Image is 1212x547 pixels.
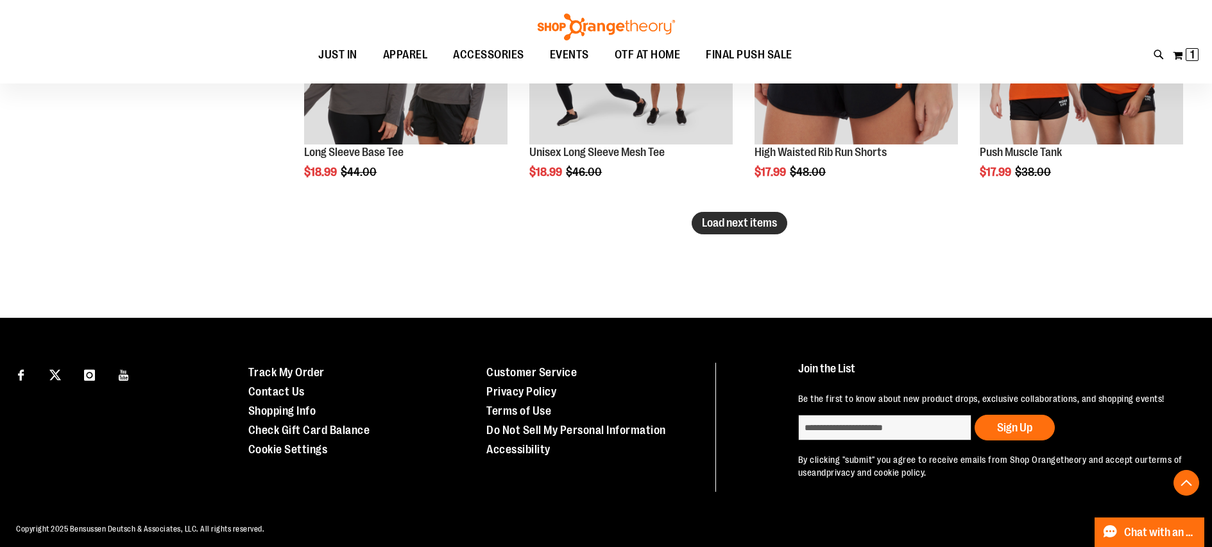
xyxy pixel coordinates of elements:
span: $18.99 [529,166,564,178]
span: $17.99 [755,166,788,178]
button: Sign Up [975,415,1055,440]
a: Visit our Youtube page [113,363,135,385]
span: ACCESSORIES [453,40,524,69]
button: Back To Top [1174,470,1199,496]
a: Unisex Long Sleeve Mesh Tee [529,146,665,159]
span: $38.00 [1015,166,1053,178]
a: FINAL PUSH SALE [693,40,805,69]
a: Push Muscle Tank [980,146,1062,159]
span: $44.00 [341,166,379,178]
input: enter email [798,415,971,440]
img: Shop Orangetheory [536,13,677,40]
a: Track My Order [248,366,325,379]
span: FINAL PUSH SALE [706,40,792,69]
span: EVENTS [550,40,589,69]
p: Be the first to know about new product drops, exclusive collaborations, and shopping events! [798,392,1183,405]
a: Shopping Info [248,404,316,417]
a: APPAREL [370,40,441,70]
span: $48.00 [790,166,828,178]
span: APPAREL [383,40,428,69]
img: Twitter [49,369,61,381]
span: $46.00 [566,166,604,178]
span: $18.99 [304,166,339,178]
a: EVENTS [537,40,602,70]
a: Visit our Facebook page [10,363,32,385]
button: Chat with an Expert [1095,517,1205,547]
p: By clicking "submit" you agree to receive emails from Shop Orangetheory and accept our and [798,453,1183,479]
a: Cookie Settings [248,443,328,456]
span: JUST IN [318,40,357,69]
a: Contact Us [248,385,305,398]
a: Privacy Policy [486,385,556,398]
a: Visit our Instagram page [78,363,101,385]
span: Copyright 2025 Bensussen Deutsch & Associates, LLC. All rights reserved. [16,525,264,534]
a: privacy and cookie policy. [826,467,926,478]
span: Sign Up [997,421,1032,434]
a: Customer Service [486,366,577,379]
span: $17.99 [980,166,1013,178]
span: Chat with an Expert [1124,526,1197,539]
span: OTF AT HOME [615,40,681,69]
a: Visit our X page [44,363,67,385]
a: Accessibility [486,443,551,456]
h4: Join the List [798,363,1183,386]
a: Do Not Sell My Personal Information [486,424,666,437]
a: High Waisted Rib Run Shorts [755,146,887,159]
button: Load next items [692,212,787,234]
a: OTF AT HOME [602,40,694,70]
a: Long Sleeve Base Tee [304,146,404,159]
a: Check Gift Card Balance [248,424,370,437]
a: JUST IN [305,40,370,70]
a: Terms of Use [486,404,551,417]
a: ACCESSORIES [440,40,537,70]
span: 1 [1190,48,1195,61]
span: Load next items [702,216,777,229]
